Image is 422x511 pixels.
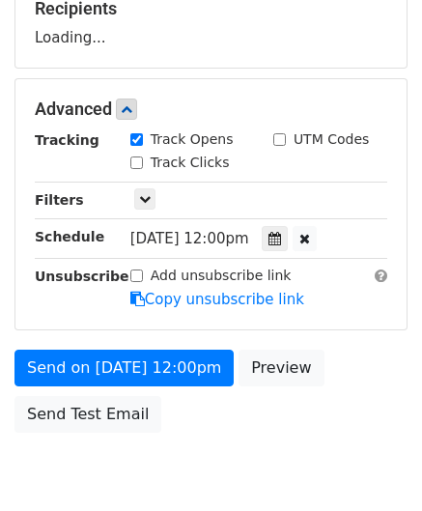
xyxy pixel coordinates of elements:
a: Preview [239,350,324,386]
label: UTM Codes [294,129,369,150]
span: [DATE] 12:00pm [130,230,249,247]
strong: Schedule [35,229,104,244]
label: Add unsubscribe link [151,266,292,286]
a: Send on [DATE] 12:00pm [14,350,234,386]
iframe: Chat Widget [325,418,422,511]
h5: Advanced [35,99,387,120]
strong: Filters [35,192,84,208]
a: Send Test Email [14,396,161,433]
strong: Tracking [35,132,99,148]
strong: Unsubscribe [35,269,129,284]
a: Copy unsubscribe link [130,291,304,308]
label: Track Clicks [151,153,230,173]
label: Track Opens [151,129,234,150]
